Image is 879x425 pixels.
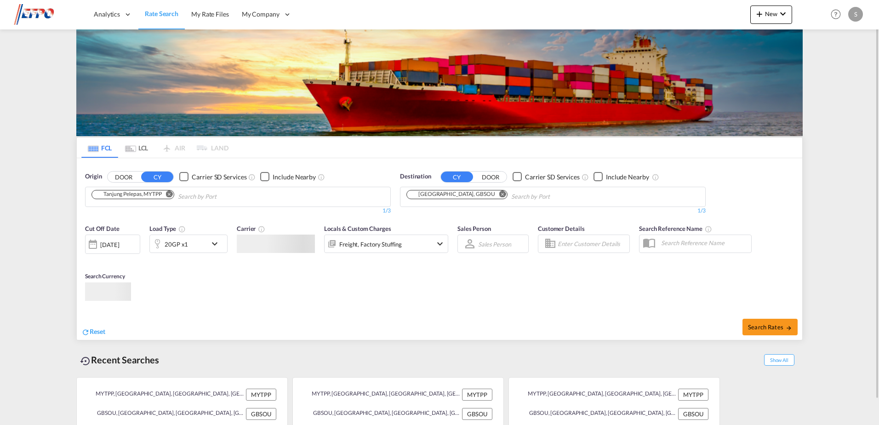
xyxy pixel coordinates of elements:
[318,173,325,181] md-icon: Unchecked: Ignores neighbouring ports when fetching rates.Checked : Includes neighbouring ports w...
[777,8,788,19] md-icon: icon-chevron-down
[400,207,706,215] div: 1/3
[742,319,798,335] button: Search Ratesicon-arrow-right
[141,172,173,182] button: CY
[178,225,186,233] md-icon: icon-information-outline
[191,10,229,18] span: My Rate Files
[493,190,507,200] button: Remove
[754,10,788,17] span: New
[209,238,225,249] md-icon: icon-chevron-down
[441,172,473,182] button: CY
[85,225,120,232] span: Cut Off Date
[88,408,244,420] div: GBSOU, Southampton, United Kingdom, GB & Ireland, Europe
[678,389,708,401] div: MYTPP
[324,225,391,232] span: Locals & Custom Charges
[76,29,803,136] img: LCL+%26+FCL+BACKGROUND.png
[260,172,316,182] md-checkbox: Checkbox No Ink
[81,328,90,336] md-icon: icon-refresh
[828,6,844,22] span: Help
[90,327,105,335] span: Reset
[14,4,76,25] img: d38966e06f5511efa686cdb0e1f57a29.png
[477,237,512,251] md-select: Sales Person
[828,6,848,23] div: Help
[145,10,178,17] span: Rate Search
[538,225,584,232] span: Customer Details
[81,138,228,158] md-pagination-wrapper: Use the left and right arrow keys to navigate between tabs
[76,350,163,370] div: Recent Searches
[678,408,708,420] div: GBSOU
[705,225,712,233] md-icon: Your search will be saved by the below given name
[85,172,102,181] span: Origin
[90,187,269,204] md-chips-wrap: Chips container. Use arrow keys to select chips.
[405,187,602,204] md-chips-wrap: Chips container. Use arrow keys to select chips.
[149,235,228,253] div: 20GP x1icon-chevron-down
[149,225,186,232] span: Load Type
[178,190,265,204] input: Chips input.
[94,10,120,19] span: Analytics
[511,190,599,204] input: Chips input.
[750,6,792,24] button: icon-plus 400-fgNewicon-chevron-down
[246,389,276,401] div: MYTPP
[462,389,492,401] div: MYTPP
[95,190,162,198] div: Tanjung Pelepas, MYTPP
[77,158,802,340] div: OriginDOOR CY Checkbox No InkUnchecked: Search for CY (Container Yard) services for all selected ...
[786,325,792,331] md-icon: icon-arrow-right
[242,10,280,19] span: My Company
[513,172,580,182] md-checkbox: Checkbox No Ink
[558,237,627,251] input: Enter Customer Details
[848,7,863,22] div: S
[400,172,431,181] span: Destination
[410,190,497,198] div: Press delete to remove this chip.
[410,190,495,198] div: Southampton, GBSOU
[606,172,649,182] div: Include Nearby
[95,190,164,198] div: Press delete to remove this chip.
[179,172,246,182] md-checkbox: Checkbox No Ink
[652,173,659,181] md-icon: Unchecked: Ignores neighbouring ports when fetching rates.Checked : Includes neighbouring ports w...
[85,253,92,265] md-datepicker: Select
[88,389,244,401] div: MYTPP, Tanjung Pelepas, Malaysia, South East Asia, Asia Pacific
[85,235,140,254] div: [DATE]
[81,327,105,337] div: icon-refreshReset
[582,173,589,181] md-icon: Unchecked: Search for CY (Container Yard) services for all selected carriers.Checked : Search for...
[474,172,507,182] button: DOOR
[85,207,391,215] div: 1/3
[237,225,265,232] span: Carrier
[248,173,256,181] md-icon: Unchecked: Search for CY (Container Yard) services for all selected carriers.Checked : Search for...
[594,172,649,182] md-checkbox: Checkbox No Ink
[80,356,91,367] md-icon: icon-backup-restore
[525,172,580,182] div: Carrier SD Services
[457,225,491,232] span: Sales Person
[462,408,492,420] div: GBSOU
[192,172,246,182] div: Carrier SD Services
[85,273,125,280] span: Search Currency
[81,138,118,158] md-tab-item: FCL
[258,225,265,233] md-icon: The selected Trucker/Carrierwill be displayed in the rate results If the rates are from another f...
[754,8,765,19] md-icon: icon-plus 400-fg
[639,225,712,232] span: Search Reference Name
[304,389,460,401] div: MYTPP, Tanjung Pelepas, Malaysia, South East Asia, Asia Pacific
[339,238,402,251] div: Freight Factory Stuffing
[160,190,174,200] button: Remove
[100,241,119,249] div: [DATE]
[520,408,676,420] div: GBSOU, Southampton, United Kingdom, GB & Ireland, Europe
[118,138,155,158] md-tab-item: LCL
[520,389,676,401] div: MYTPP, Tanjung Pelepas, Malaysia, South East Asia, Asia Pacific
[108,172,140,182] button: DOOR
[324,235,448,253] div: Freight Factory Stuffingicon-chevron-down
[165,238,188,251] div: 20GP x1
[246,408,276,420] div: GBSOU
[764,354,794,366] span: Show All
[656,236,751,250] input: Search Reference Name
[434,238,445,249] md-icon: icon-chevron-down
[273,172,316,182] div: Include Nearby
[748,323,792,331] span: Search Rates
[304,408,460,420] div: GBSOU, Southampton, United Kingdom, GB & Ireland, Europe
